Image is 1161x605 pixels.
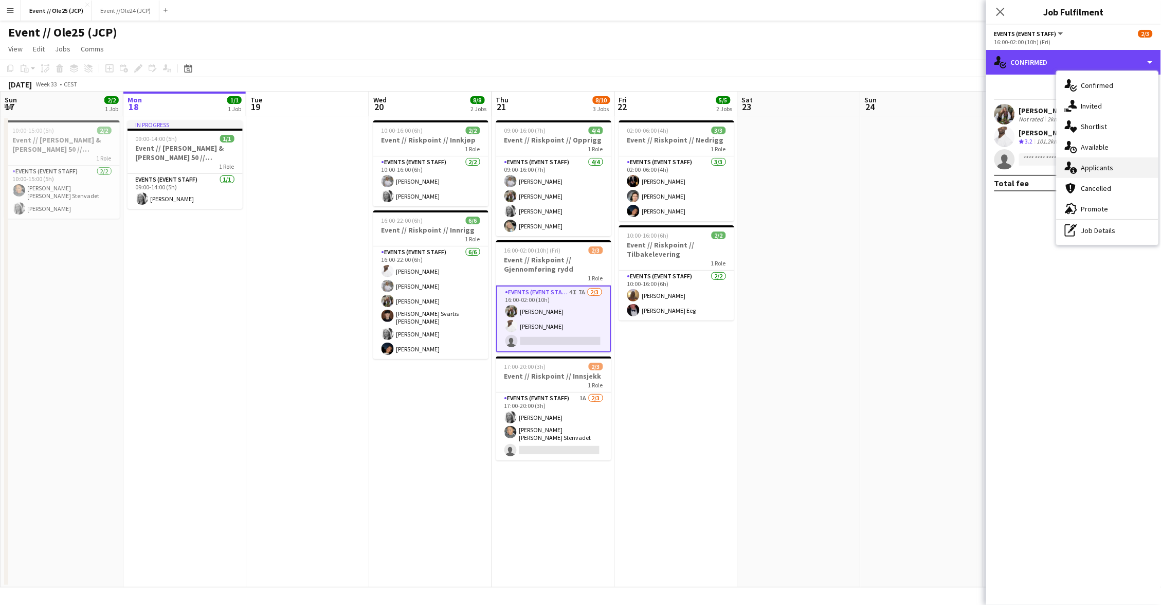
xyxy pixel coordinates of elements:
span: 5/5 [716,96,731,104]
span: 6/6 [466,217,480,224]
span: 2/2 [712,232,726,239]
div: Confirmed [986,50,1161,75]
a: View [4,42,27,56]
span: 1 Role [588,145,603,153]
div: [PERSON_NAME] [1019,106,1074,115]
span: 2/2 [97,127,112,134]
span: 3.2 [1025,137,1033,145]
div: Invited [1057,96,1158,116]
app-card-role: Events (Event Staff)1A2/317:00-20:00 (3h)[PERSON_NAME][PERSON_NAME] [PERSON_NAME] Stenvadet [496,393,611,460]
span: 19 [249,101,262,113]
span: 8/8 [470,96,485,104]
app-card-role: Events (Event Staff)4I7A2/316:00-02:00 (10h)[PERSON_NAME][PERSON_NAME] [496,286,611,352]
span: 1 Role [588,274,603,282]
app-job-card: In progress09:00-14:00 (5h)1/1Event // [PERSON_NAME] & [PERSON_NAME] 50 // Tilbakelevering1 RoleE... [128,120,243,209]
span: Comms [81,44,104,54]
div: 16:00-22:00 (6h)6/6Event // Riskpoint // Innrigg1 RoleEvents (Event Staff)6/616:00-22:00 (6h)[PER... [373,210,488,359]
a: Comms [77,42,108,56]
div: Confirmed [1057,75,1158,96]
span: 1 Role [220,163,234,170]
span: 1 Role [465,235,480,243]
span: 1 Role [465,145,480,153]
span: Sat [742,95,753,104]
span: 4/4 [589,127,603,134]
div: Not rated [1019,115,1046,123]
div: Promote [1057,199,1158,219]
div: [PERSON_NAME] [1019,128,1074,137]
span: 09:00-16:00 (7h) [504,127,546,134]
h3: Event // Riskpoint // Innrigg [373,225,488,235]
span: Sun [865,95,877,104]
app-card-role: Events (Event Staff)1/109:00-14:00 (5h)[PERSON_NAME] [128,174,243,209]
div: Shortlist [1057,116,1158,137]
span: 1 Role [97,154,112,162]
span: Wed [373,95,387,104]
h3: Event // Riskpoint // Opprigg [496,135,611,145]
h1: Event // Ole25 (JCP) [8,25,117,40]
h3: Event // Riskpoint // Innkjøp [373,135,488,145]
span: 17 [3,101,17,113]
app-job-card: 09:00-16:00 (7h)4/4Event // Riskpoint // Opprigg1 RoleEvents (Event Staff)4/409:00-16:00 (7h)[PER... [496,120,611,236]
button: Event //Ole24 (JCP) [92,1,159,21]
app-job-card: 17:00-20:00 (3h)2/3Event // Riskpoint // Innsjekk1 RoleEvents (Event Staff)1A2/317:00-20:00 (3h)[... [496,357,611,460]
span: 16:00-22:00 (6h) [382,217,423,224]
div: 2km [1046,115,1061,123]
h3: Event // Riskpoint // Tilbakelevering [619,240,734,259]
span: Thu [496,95,509,104]
span: Events (Event Staff) [994,30,1057,38]
span: Jobs [55,44,70,54]
h3: Event // Riskpoint // Gjennomføring rydd [496,255,611,274]
span: 24 [863,101,877,113]
span: 8/10 [593,96,610,104]
app-card-role: Events (Event Staff)4/409:00-16:00 (7h)[PERSON_NAME][PERSON_NAME][PERSON_NAME][PERSON_NAME] [496,156,611,236]
app-job-card: 02:00-06:00 (4h)3/3Event // Riskpoint // Nedrigg1 RoleEvents (Event Staff)3/302:00-06:00 (4h)[PER... [619,120,734,221]
span: 1 Role [711,145,726,153]
span: Week 33 [34,80,60,88]
span: View [8,44,23,54]
h3: Event // [PERSON_NAME] & [PERSON_NAME] 50 // Nedrigg + tilbakelevering [5,135,120,154]
div: 1 Job [228,105,241,113]
div: CEST [64,80,77,88]
div: Total fee [994,178,1029,188]
app-card-role: Events (Event Staff)2/210:00-16:00 (6h)[PERSON_NAME][PERSON_NAME] Eeg [619,271,734,321]
div: Job Details [1057,220,1158,241]
app-job-card: 16:00-02:00 (10h) (Fri)2/3Event // Riskpoint // Gjennomføring rydd1 RoleEvents (Event Staff)4I7A2... [496,240,611,352]
div: 1 Job [105,105,118,113]
span: 1 Role [588,381,603,389]
a: Edit [29,42,49,56]
app-card-role: Events (Event Staff)2/210:00-15:00 (5h)[PERSON_NAME] [PERSON_NAME] Stenvadet[PERSON_NAME] [5,166,120,219]
span: Fri [619,95,627,104]
div: 101.2km [1035,137,1061,146]
app-job-card: 10:00-16:00 (6h)2/2Event // Riskpoint // Tilbakelevering1 RoleEvents (Event Staff)2/210:00-16:00 ... [619,225,734,321]
app-card-role: Events (Event Staff)3/302:00-06:00 (4h)[PERSON_NAME][PERSON_NAME][PERSON_NAME] [619,156,734,221]
h3: Event // Riskpoint // Innsjekk [496,371,611,381]
span: 1 Role [711,259,726,267]
app-card-role: Events (Event Staff)2/210:00-16:00 (6h)[PERSON_NAME][PERSON_NAME] [373,156,488,206]
span: 22 [618,101,627,113]
app-job-card: 10:00-15:00 (5h)2/2Event // [PERSON_NAME] & [PERSON_NAME] 50 // Nedrigg + tilbakelevering1 RoleEv... [5,120,120,219]
div: In progress [128,120,243,129]
button: Event // Ole25 (JCP) [21,1,92,21]
h3: Job Fulfilment [986,5,1161,19]
h3: Event // Riskpoint // Nedrigg [619,135,734,145]
span: 2/2 [466,127,480,134]
h3: Event // [PERSON_NAME] & [PERSON_NAME] 50 // Tilbakelevering [128,144,243,162]
span: 2/2 [104,96,119,104]
a: Jobs [51,42,75,56]
div: 2 Jobs [717,105,733,113]
span: 20 [372,101,387,113]
div: [DATE] [8,79,32,90]
div: 2 Jobs [471,105,487,113]
app-job-card: 10:00-16:00 (6h)2/2Event // Riskpoint // Innkjøp1 RoleEvents (Event Staff)2/210:00-16:00 (6h)[PER... [373,120,488,206]
span: 10:00-15:00 (5h) [13,127,55,134]
span: 21 [495,101,509,113]
span: Tue [250,95,262,104]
